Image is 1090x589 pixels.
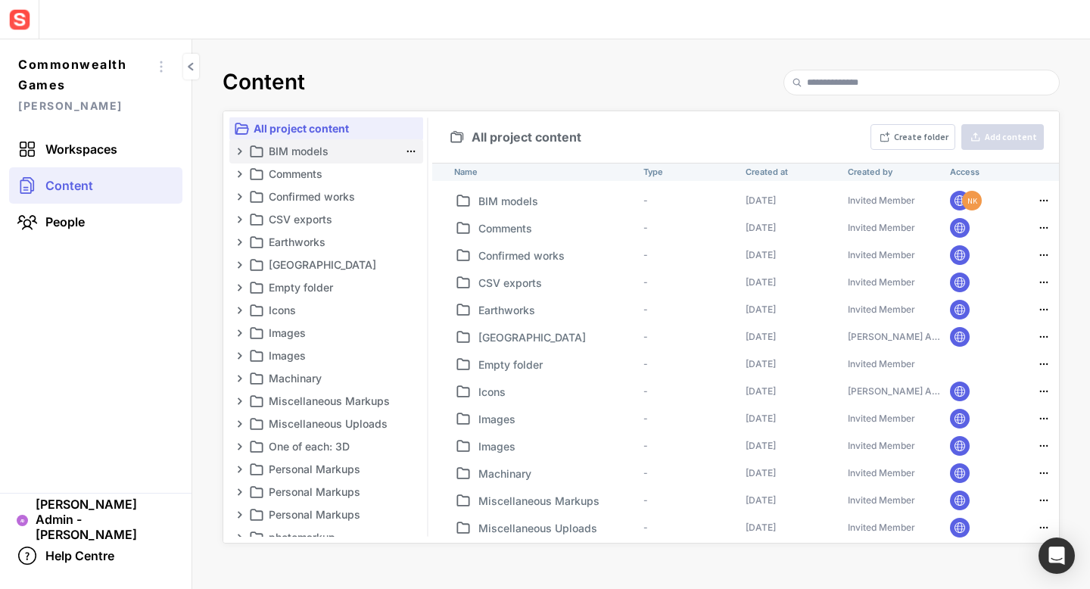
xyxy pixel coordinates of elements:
[842,460,944,487] td: Invited Member
[842,405,944,432] td: Invited Member
[223,70,305,95] h2: Content
[637,432,740,460] td: -
[842,323,944,351] td: [PERSON_NAME] Admin - [PERSON_NAME]
[842,378,944,405] td: [PERSON_NAME] Admin - [PERSON_NAME]
[953,466,967,480] img: globe.svg
[953,303,967,316] img: globe.svg
[637,460,740,487] td: -
[9,538,182,574] a: Help Centre
[478,438,637,454] p: Images
[637,269,740,296] td: -
[269,324,399,342] p: Images
[269,369,399,388] p: Machinary
[18,55,149,95] span: Commonwealth Games
[842,514,944,541] td: Invited Member
[842,351,944,378] td: Invited Member
[953,330,967,344] img: globe.svg
[637,187,740,214] td: -
[269,506,399,524] p: Personal Markups
[1039,538,1075,574] div: Open Intercom Messenger
[740,405,842,432] td: [DATE]
[45,214,85,229] span: People
[9,204,182,240] a: People
[953,194,967,207] img: globe.svg
[637,541,740,569] td: -
[269,483,399,501] p: Personal Markups
[953,276,967,289] img: globe.svg
[6,6,33,33] img: sensat
[254,120,420,138] p: All project content
[637,163,740,181] th: Type
[740,242,842,269] td: [DATE]
[740,541,842,569] td: [DATE]
[269,256,399,274] p: [GEOGRAPHIC_DATA]
[269,392,399,410] p: Miscellaneous Markups
[269,301,399,319] p: Icons
[953,385,967,398] img: globe.svg
[637,323,740,351] td: -
[953,439,967,453] img: globe.svg
[45,178,93,193] span: Content
[478,275,637,291] p: CSV exports
[740,296,842,323] td: [DATE]
[269,415,399,433] p: Miscellaneous Uploads
[842,163,944,181] th: Created by
[637,405,740,432] td: -
[478,466,637,481] p: Machinary
[637,351,740,378] td: -
[985,132,1037,142] div: Add content
[740,378,842,405] td: [DATE]
[45,548,114,563] span: Help Centre
[478,520,637,536] p: Miscellaneous Uploads
[842,432,944,460] td: Invited Member
[269,233,399,251] p: Earthworks
[740,187,842,214] td: [DATE]
[269,210,399,229] p: CSV exports
[842,214,944,242] td: Invited Member
[740,163,842,181] th: Created at
[740,514,842,541] td: [DATE]
[9,167,182,204] a: Content
[953,248,967,262] img: globe.svg
[740,460,842,487] td: [DATE]
[967,196,978,206] text: NK
[953,521,967,534] img: globe.svg
[478,384,637,400] p: Icons
[637,378,740,405] td: -
[953,412,967,425] img: globe.svg
[18,95,149,116] span: [PERSON_NAME]
[637,214,740,242] td: -
[961,124,1044,150] button: Add content
[478,329,637,345] p: [GEOGRAPHIC_DATA]
[842,269,944,296] td: Invited Member
[478,248,637,263] p: Confirmed works
[740,351,842,378] td: [DATE]
[9,131,182,167] a: Workspaces
[842,187,944,214] td: Invited Member
[637,296,740,323] td: -
[478,357,637,372] p: Empty folder
[269,188,399,206] p: Confirmed works
[740,432,842,460] td: [DATE]
[472,131,581,143] span: All project content
[45,142,117,157] span: Workspaces
[944,163,1046,181] th: Access
[953,494,967,507] img: globe.svg
[870,124,955,150] button: Create folder
[269,142,399,160] p: BIM models
[478,220,637,236] p: Comments
[953,221,967,235] img: globe.svg
[269,279,399,297] p: Empty folder
[269,460,399,478] p: Personal Markups
[269,347,399,365] p: Images
[740,214,842,242] td: [DATE]
[36,497,175,542] span: [PERSON_NAME] Admin - [PERSON_NAME]
[269,528,399,547] p: photomarkup
[842,487,944,514] td: Invited Member
[637,242,740,269] td: -
[478,493,637,509] p: Miscellaneous Markups
[269,165,399,183] p: Comments
[20,518,25,524] text: AD
[269,438,399,456] p: One of each: 3D
[842,541,944,569] td: [PERSON_NAME] Admin - [PERSON_NAME]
